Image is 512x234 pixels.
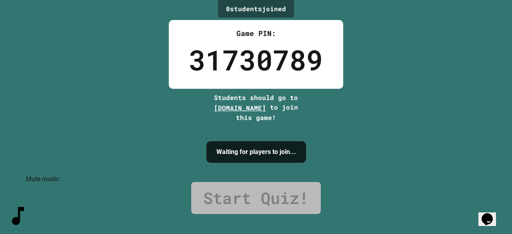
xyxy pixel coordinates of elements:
[206,93,306,122] div: Students should go to to join this game!
[189,39,323,81] div: 31730789
[26,174,59,184] div: Mute music
[191,182,321,214] a: Start Quiz!
[189,28,323,39] div: Game PIN:
[216,147,296,157] h4: Waiting for players to join...
[478,202,504,226] iframe: chat widget
[214,104,266,112] span: [DOMAIN_NAME]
